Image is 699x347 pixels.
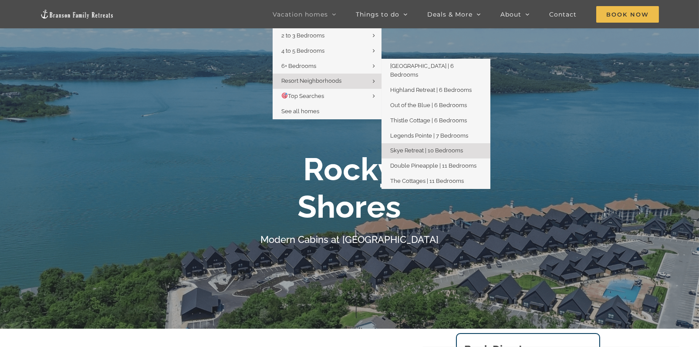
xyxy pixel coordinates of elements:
a: 6+ Bedrooms [273,59,382,74]
a: Double Pineapple | 11 Bedrooms [382,158,490,174]
a: 4 to 5 Bedrooms [273,44,382,59]
span: Double Pineapple | 11 Bedrooms [390,162,476,169]
span: Legends Pointe | 7 Bedrooms [390,132,468,139]
span: 4 to 5 Bedrooms [281,47,324,54]
a: 2 to 3 Bedrooms [273,28,382,44]
span: Book Now [596,6,659,23]
span: Highland Retreat | 6 Bedrooms [390,87,472,93]
span: 2 to 3 Bedrooms [281,32,324,39]
span: Thistle Cottage | 6 Bedrooms [390,117,467,124]
span: [GEOGRAPHIC_DATA] | 6 Bedrooms [390,63,454,78]
span: Vacation homes [273,11,328,17]
span: Deals & More [427,11,473,17]
span: The Cottages | 11 Bedrooms [390,178,464,184]
a: Out of the Blue | 6 Bedrooms [382,98,490,113]
a: Highland Retreat | 6 Bedrooms [382,83,490,98]
a: The Cottages | 11 Bedrooms [382,174,490,189]
span: Resort Neighborhoods [281,77,341,84]
span: Top Searches [281,93,324,99]
b: Rocky Shores [298,151,402,225]
span: Things to do [356,11,399,17]
span: Contact [549,11,577,17]
span: Out of the Blue | 6 Bedrooms [390,102,467,108]
a: 🎯Top Searches [273,89,382,104]
span: Skye Retreat | 10 Bedrooms [390,147,463,154]
span: See all homes [281,108,319,115]
h4: Modern Cabins at [GEOGRAPHIC_DATA] [260,234,439,245]
a: Skye Retreat | 10 Bedrooms [382,143,490,158]
img: Branson Family Retreats Logo [40,9,114,19]
a: Legends Pointe | 7 Bedrooms [382,128,490,144]
img: 🎯 [282,93,287,98]
a: [GEOGRAPHIC_DATA] | 6 Bedrooms [382,59,490,83]
a: Resort Neighborhoods [273,74,382,89]
span: 6+ Bedrooms [281,63,316,69]
span: About [500,11,521,17]
a: See all homes [273,104,382,119]
a: Thistle Cottage | 6 Bedrooms [382,113,490,128]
